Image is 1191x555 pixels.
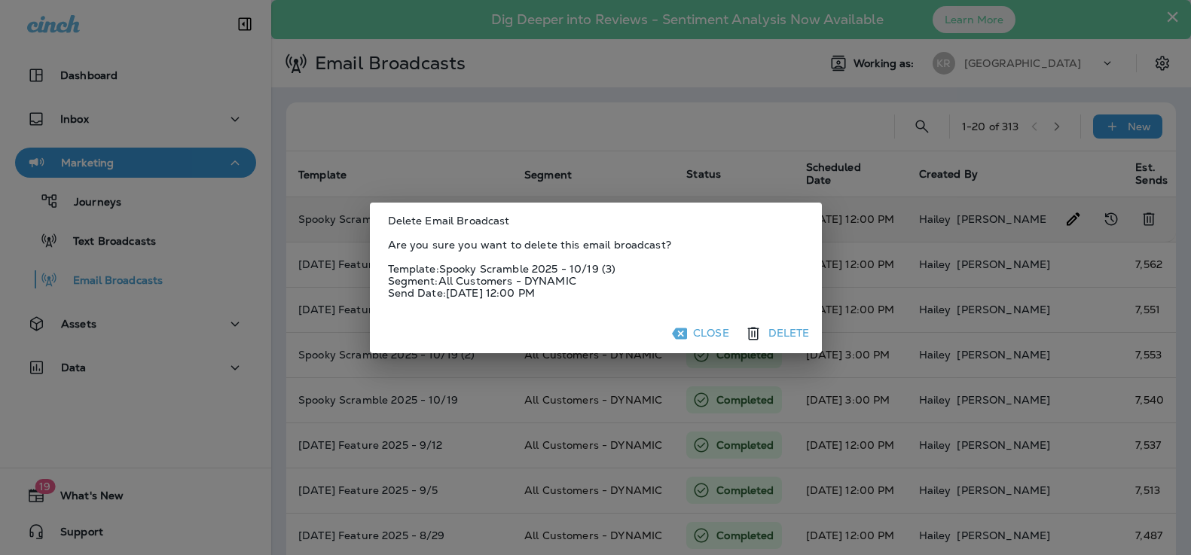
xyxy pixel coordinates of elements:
p: Segment: All Customers - DYNAMIC [388,275,804,287]
p: Are you sure you want to delete this email broadcast? [388,239,804,251]
button: Delete [741,320,816,347]
button: Close [669,322,735,346]
p: Template: Spooky Scramble 2025 - 10/19 (3) [388,263,804,275]
p: Send Date: [DATE] 12:00 PM [388,287,804,299]
p: Delete Email Broadcast [388,215,804,227]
